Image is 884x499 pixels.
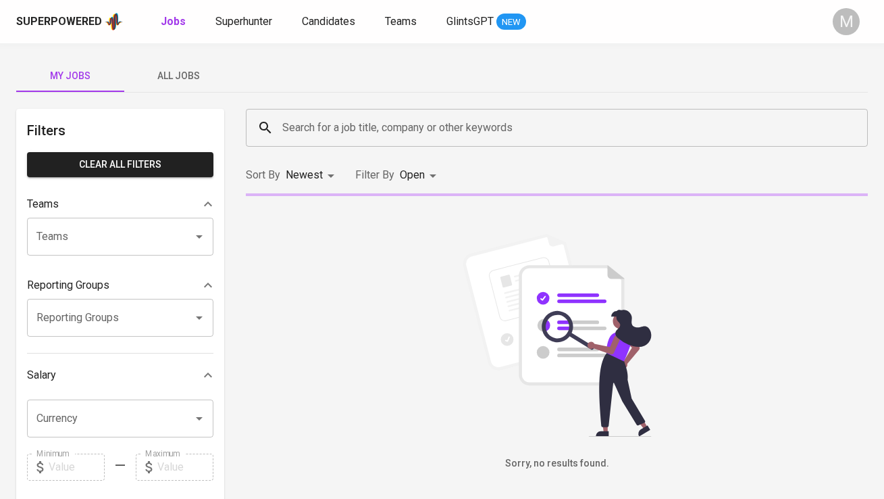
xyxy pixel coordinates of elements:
[16,14,102,30] div: Superpowered
[286,163,339,188] div: Newest
[16,11,123,32] a: Superpoweredapp logo
[400,163,441,188] div: Open
[161,14,188,30] a: Jobs
[27,367,56,383] p: Salary
[38,156,203,173] span: Clear All filters
[49,454,105,481] input: Value
[400,168,425,181] span: Open
[215,15,272,28] span: Superhunter
[833,8,860,35] div: M
[246,167,280,183] p: Sort By
[385,14,419,30] a: Teams
[27,362,213,389] div: Salary
[446,14,526,30] a: GlintsGPT NEW
[302,14,358,30] a: Candidates
[27,120,213,141] h6: Filters
[496,16,526,29] span: NEW
[190,227,209,246] button: Open
[446,15,494,28] span: GlintsGPT
[27,152,213,177] button: Clear All filters
[215,14,275,30] a: Superhunter
[157,454,213,481] input: Value
[355,167,394,183] p: Filter By
[286,167,323,183] p: Newest
[27,277,109,293] p: Reporting Groups
[190,409,209,428] button: Open
[302,15,355,28] span: Candidates
[132,68,224,85] span: All Jobs
[105,11,123,32] img: app logo
[27,191,213,218] div: Teams
[27,272,213,299] div: Reporting Groups
[385,15,417,28] span: Teams
[27,196,59,212] p: Teams
[24,68,116,85] span: My Jobs
[190,308,209,327] button: Open
[456,234,658,437] img: file_searching.svg
[246,456,868,471] h6: Sorry, no results found.
[161,15,186,28] b: Jobs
